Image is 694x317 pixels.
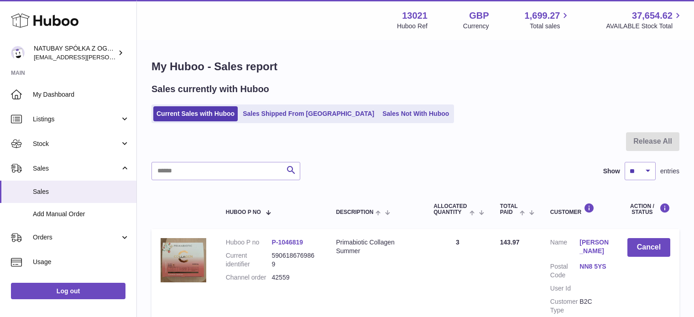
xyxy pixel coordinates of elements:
[500,203,518,215] span: Total paid
[336,238,415,255] div: Primabiotic Collagen Summer
[153,106,238,121] a: Current Sales with Huboo
[226,209,261,215] span: Huboo P no
[550,262,580,280] dt: Postal Code
[397,22,428,31] div: Huboo Ref
[627,203,670,215] div: Action / Status
[379,106,452,121] a: Sales Not With Huboo
[161,238,206,282] img: 1749020843.jpg
[226,273,272,282] dt: Channel order
[151,59,679,74] h1: My Huboo - Sales report
[530,22,570,31] span: Total sales
[550,203,609,215] div: Customer
[402,10,428,22] strong: 13021
[500,239,520,246] span: 143.97
[33,233,120,242] span: Orders
[627,238,670,257] button: Cancel
[33,210,130,218] span: Add Manual Order
[525,10,571,31] a: 1,699.27 Total sales
[240,106,377,121] a: Sales Shipped From [GEOGRAPHIC_DATA]
[433,203,467,215] span: ALLOCATED Quantity
[272,251,318,269] dd: 5906186769869
[550,284,580,293] dt: User Id
[33,90,130,99] span: My Dashboard
[34,44,116,62] div: NATUBAY SPÓŁKA Z OGRANICZONĄ ODPOWIEDZIALNOŚCIĄ
[469,10,489,22] strong: GBP
[33,258,130,266] span: Usage
[550,238,580,258] dt: Name
[603,167,620,176] label: Show
[11,46,25,60] img: kacper.antkowski@natubay.pl
[226,251,272,269] dt: Current identifier
[151,83,269,95] h2: Sales currently with Huboo
[272,239,303,246] a: P-1046819
[579,238,609,255] a: [PERSON_NAME]
[33,187,130,196] span: Sales
[272,273,318,282] dd: 42559
[579,262,609,271] a: NN8 5YS
[606,10,683,31] a: 37,654.62 AVAILABLE Stock Total
[336,209,373,215] span: Description
[226,238,272,247] dt: Huboo P no
[11,283,125,299] a: Log out
[33,164,120,173] span: Sales
[550,297,580,315] dt: Customer Type
[463,22,489,31] div: Currency
[660,167,679,176] span: entries
[525,10,560,22] span: 1,699.27
[33,115,120,124] span: Listings
[579,297,609,315] dd: B2C
[632,10,673,22] span: 37,654.62
[606,22,683,31] span: AVAILABLE Stock Total
[33,140,120,148] span: Stock
[34,53,183,61] span: [EMAIL_ADDRESS][PERSON_NAME][DOMAIN_NAME]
